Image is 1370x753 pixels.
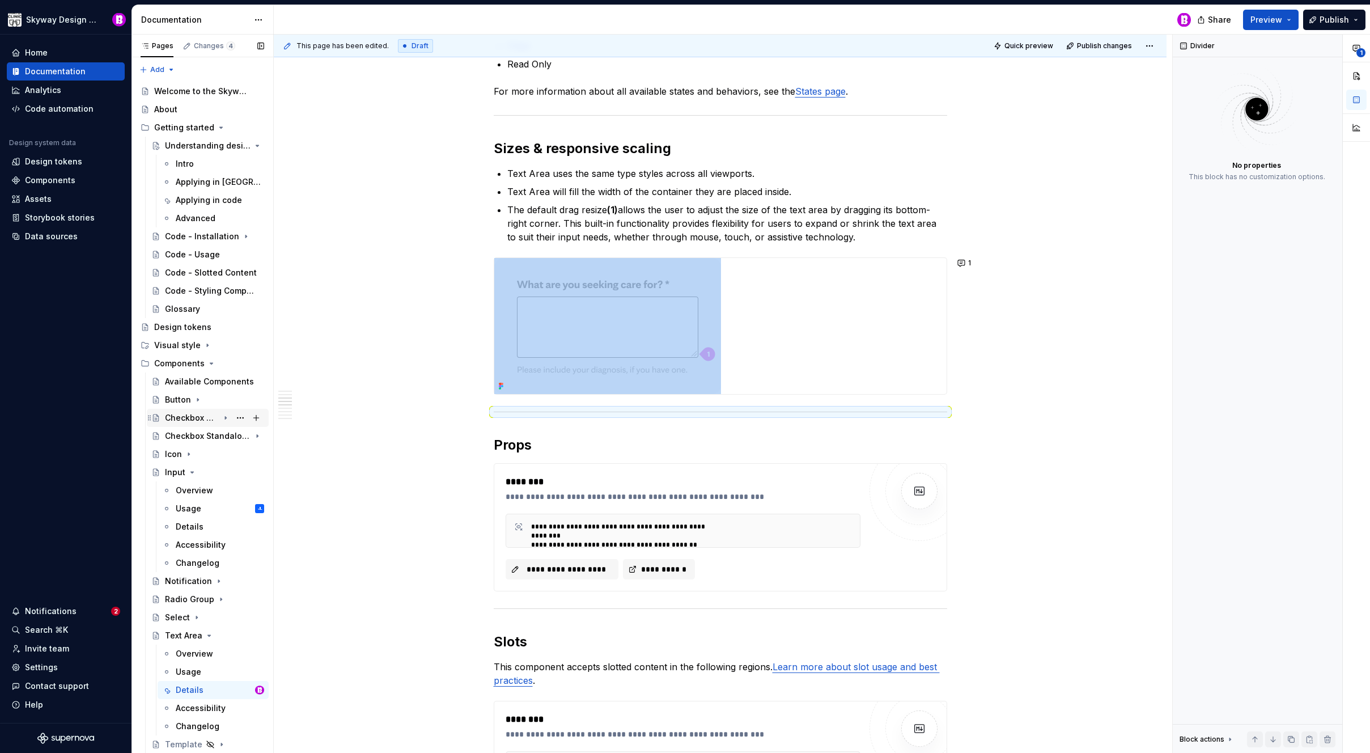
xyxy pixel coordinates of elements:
div: Code - Usage [165,249,220,260]
a: Code - Usage [147,246,269,264]
a: Analytics [7,81,125,99]
div: Available Components [165,376,254,387]
a: DetailsBobby Davis [158,681,269,699]
a: Accessibility [158,699,269,717]
div: Design tokens [154,321,211,333]
button: Notifications2 [7,602,125,620]
button: Search ⌘K [7,621,125,639]
div: Components [154,358,205,369]
a: Notification [147,572,269,590]
span: Publish changes [1077,41,1132,50]
div: Changelog [176,721,219,732]
div: Code - Slotted Content [165,267,257,278]
a: Invite team [7,640,125,658]
a: Changelog [158,554,269,572]
span: Quick preview [1004,41,1053,50]
span: This page has been edited. [296,41,389,50]
button: Skyway Design SystemBobby Davis [2,7,129,32]
a: Overview [158,481,269,500]
a: Code - Installation [147,227,269,246]
strong: (1) [607,204,618,215]
div: Usage [176,666,201,678]
button: Quick preview [990,38,1058,54]
a: Home [7,44,125,62]
div: Notifications [25,606,77,617]
div: Applying in code [176,194,242,206]
div: Glossary [165,303,200,315]
span: 2 [111,607,120,616]
a: Settings [7,658,125,676]
a: Checkbox Group [147,409,269,427]
div: Overview [176,485,213,496]
div: Radio Group [165,594,214,605]
div: Components [25,175,75,186]
a: Details [158,518,269,536]
div: Skyway Design System [26,14,99,26]
a: Button [147,391,269,409]
a: Storybook stories [7,209,125,227]
div: Design tokens [25,156,82,167]
div: Icon [165,449,182,460]
div: Input [165,467,185,478]
div: Code - Installation [165,231,239,242]
a: Assets [7,190,125,208]
span: 1 [1356,48,1365,57]
button: Publish [1303,10,1365,30]
div: Changelog [176,557,219,569]
p: For more information about all available states and behaviors, see the . [494,84,947,98]
div: Select [165,612,190,623]
div: Button [165,394,191,405]
button: Preview [1243,10,1299,30]
p: Read Only [507,57,947,71]
div: Getting started [154,122,214,133]
a: Welcome to the Skyway Design System! [136,82,269,100]
img: Bobby Davis [112,13,126,27]
div: Pages [141,41,173,50]
a: Understanding design tokens [147,137,269,155]
div: Accessibility [176,539,226,551]
a: Checkbox Standalone [147,427,269,445]
div: Analytics [25,84,61,96]
div: Template [165,739,202,750]
a: States page [795,86,846,97]
a: Code - Slotted Content [147,264,269,282]
a: Applying in code [158,191,269,209]
h2: Sizes & responsive scaling [494,139,947,158]
a: Glossary [147,300,269,318]
div: Notification [165,576,212,587]
span: 4 [226,41,235,50]
p: Text Area will fill the width of the container they are placed inside. [507,185,947,198]
span: Publish [1320,14,1349,26]
div: Usage [176,503,201,514]
span: Share [1208,14,1231,26]
div: No properties [1232,161,1281,170]
div: Details [176,521,203,532]
a: Text Area [147,627,269,645]
div: Advanced [176,213,215,224]
button: Add [136,62,179,78]
span: Add [150,65,164,74]
div: Help [25,699,43,710]
svg: Supernova Logo [37,733,94,744]
div: Details [176,684,203,696]
div: Components [136,354,269,373]
a: Documentation [7,62,125,81]
img: 7d2f9795-fa08-4624-9490-5a3f7218a56a.png [8,13,22,27]
div: Contact support [25,680,89,692]
a: Accessibility [158,536,269,554]
p: This component accepts slotted content in the following regions. . [494,660,947,687]
div: Accessibility [176,703,226,714]
a: Input [147,463,269,481]
a: Available Components [147,373,269,391]
a: Components [7,171,125,189]
h2: Slots [494,633,947,651]
a: Data sources [7,227,125,246]
button: 1 [954,255,976,271]
div: Design system data [9,138,76,147]
a: Design tokens [136,318,269,336]
div: Block actions [1180,735,1224,744]
div: Code automation [25,103,94,115]
div: Data sources [25,231,78,242]
span: 1 [968,259,971,268]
